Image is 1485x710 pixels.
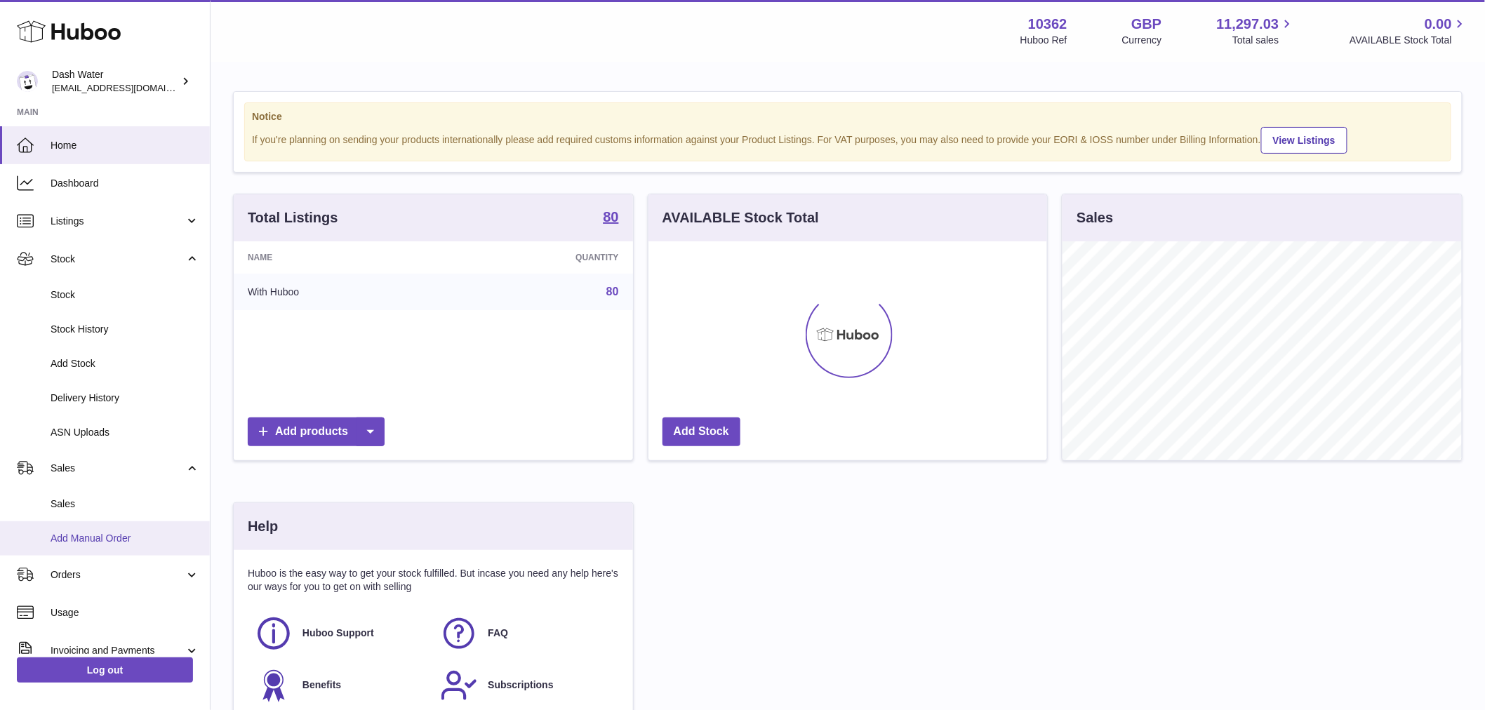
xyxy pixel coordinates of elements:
div: Huboo Ref [1020,34,1067,47]
div: If you're planning on sending your products internationally please add required customs informati... [252,125,1444,154]
img: internalAdmin-10362@internal.huboo.com [17,71,38,92]
h3: Help [248,517,278,536]
strong: 80 [603,210,618,224]
span: Total sales [1232,34,1295,47]
a: Log out [17,657,193,683]
span: Home [51,139,199,152]
strong: Notice [252,110,1444,123]
a: 80 [606,286,619,297]
th: Quantity [444,241,633,274]
a: Add Stock [662,417,740,446]
strong: GBP [1131,15,1161,34]
span: Usage [51,606,199,619]
span: Add Stock [51,357,199,370]
a: FAQ [440,615,611,652]
span: 11,297.03 [1216,15,1279,34]
span: [EMAIL_ADDRESS][DOMAIN_NAME] [52,82,206,93]
span: Listings [51,215,185,228]
div: Currency [1122,34,1162,47]
a: Add products [248,417,385,446]
a: Benefits [255,667,426,704]
span: Dashboard [51,177,199,190]
a: View Listings [1261,127,1347,154]
h3: AVAILABLE Stock Total [662,208,819,227]
span: FAQ [488,627,508,640]
span: AVAILABLE Stock Total [1350,34,1468,47]
h3: Total Listings [248,208,338,227]
span: Huboo Support [302,627,374,640]
a: Subscriptions [440,667,611,704]
span: Stock History [51,323,199,336]
span: Sales [51,497,199,511]
div: Dash Water [52,68,178,95]
span: Stock [51,253,185,266]
span: 0.00 [1425,15,1452,34]
span: Orders [51,568,185,582]
a: 0.00 AVAILABLE Stock Total [1350,15,1468,47]
span: Add Manual Order [51,532,199,545]
a: Huboo Support [255,615,426,652]
span: Invoicing and Payments [51,644,185,657]
h3: Sales [1077,208,1113,227]
span: Benefits [302,678,341,692]
span: Sales [51,462,185,475]
th: Name [234,241,444,274]
span: ASN Uploads [51,426,199,439]
span: Delivery History [51,391,199,405]
td: With Huboo [234,274,444,310]
span: Subscriptions [488,678,553,692]
p: Huboo is the easy way to get your stock fulfilled. But incase you need any help here's our ways f... [248,567,619,594]
strong: 10362 [1028,15,1067,34]
a: 11,297.03 Total sales [1216,15,1295,47]
a: 80 [603,210,618,227]
span: Stock [51,288,199,302]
